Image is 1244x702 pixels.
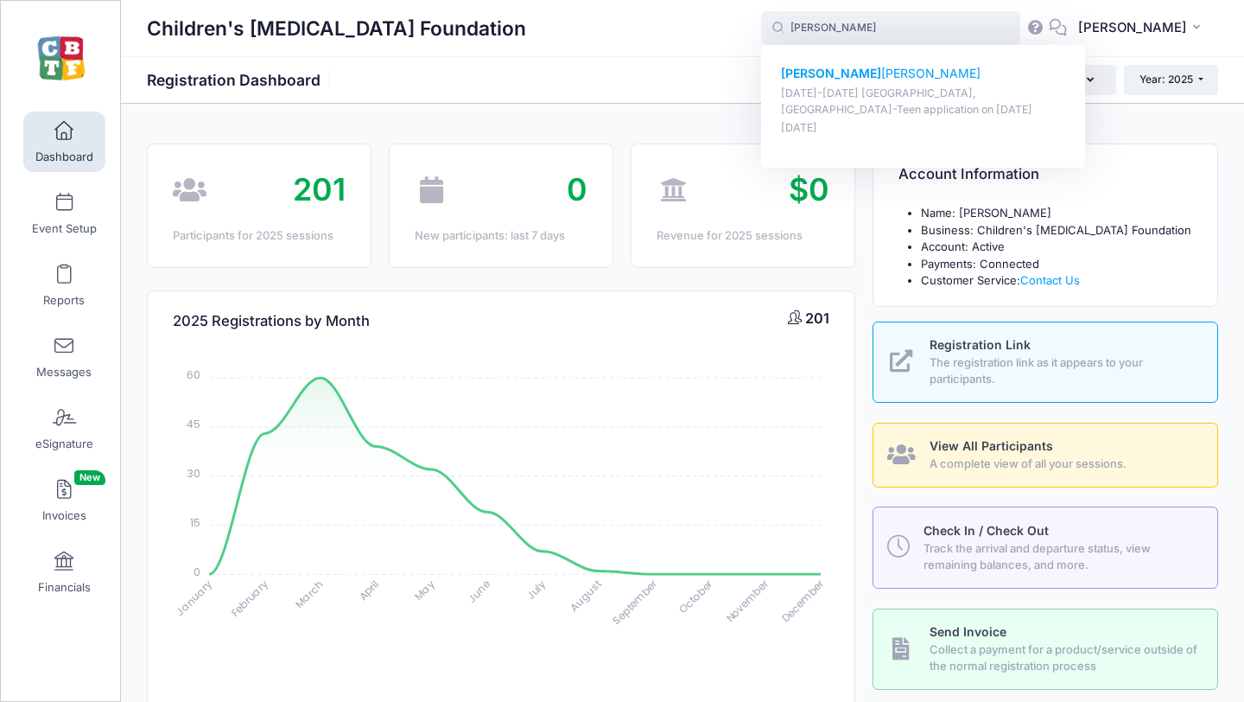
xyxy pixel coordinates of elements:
tspan: November [723,576,772,625]
span: 0 [567,170,587,208]
span: A complete view of all your sessions. [930,456,1198,473]
tspan: 0 [194,564,200,578]
span: Year: 2025 [1139,73,1193,86]
button: Year: 2025 [1124,65,1218,94]
span: Check In / Check Out [923,523,1049,538]
li: Payments: Connected [921,256,1192,273]
a: Event Setup [23,183,105,244]
tspan: 45 [187,417,200,431]
a: Check In / Check Out Track the arrival and departure status, view remaining balances, and more. [873,507,1218,588]
p: [DATE]-[DATE] [GEOGRAPHIC_DATA], [GEOGRAPHIC_DATA]-Teen application on [DATE] [781,86,1066,118]
a: Send Invoice Collect a payment for a product/service outside of the normal registration process [873,609,1218,690]
div: New participants: last 7 days [415,227,587,245]
span: New [74,470,105,485]
span: Registration Link [930,337,1031,352]
h1: Registration Dashboard [147,71,335,89]
a: Messages [23,327,105,387]
li: Customer Service: [921,272,1192,290]
tspan: October [676,576,716,616]
span: $0 [789,170,829,208]
li: Name: [PERSON_NAME] [921,205,1192,222]
tspan: August [568,577,605,614]
input: Search by First Name, Last Name, or Email... [761,11,1020,46]
p: [DATE] [781,120,1066,137]
span: 201 [293,170,346,208]
a: View All Participants A complete view of all your sessions. [873,423,1218,488]
strong: [PERSON_NAME] [781,66,881,80]
a: Children's Brain Tumor Foundation [1,18,122,100]
a: Dashboard [23,112,105,172]
span: Track the arrival and departure status, view remaining balances, and more. [923,540,1197,574]
span: eSignature [35,437,93,451]
img: Children's Brain Tumor Foundation [29,27,94,92]
li: Account: Active [921,239,1192,256]
span: Send Invoice [930,624,1006,639]
h4: 2025 Registrations by Month [173,297,370,346]
p: [PERSON_NAME] [781,65,1066,83]
tspan: January [173,577,215,619]
tspan: 60 [187,367,200,382]
span: The registration link as it appears to your participants. [930,354,1198,388]
tspan: April [356,577,382,603]
tspan: July [524,577,549,603]
tspan: February [228,577,270,619]
a: Contact Us [1020,273,1080,287]
tspan: June [465,577,493,605]
span: View All Participants [930,438,1053,453]
a: Registration Link The registration link as it appears to your participants. [873,322,1218,403]
h4: Account Information [898,150,1039,200]
span: [PERSON_NAME] [1078,18,1187,37]
span: Collect a payment for a product/service outside of the normal registration process [930,641,1198,675]
a: eSignature [23,399,105,459]
a: InvoicesNew [23,470,105,531]
span: Dashboard [35,150,93,164]
h1: Children's [MEDICAL_DATA] Foundation [147,9,526,48]
div: Revenue for 2025 sessions [657,227,829,245]
tspan: 15 [190,515,200,530]
span: 201 [805,310,829,327]
tspan: 30 [187,466,200,481]
span: Messages [36,365,92,380]
span: Reports [43,293,85,308]
li: Business: Children's [MEDICAL_DATA] Foundation [921,222,1192,239]
button: [PERSON_NAME] [1067,9,1218,48]
span: Financials [38,580,91,595]
span: Event Setup [32,221,97,236]
tspan: May [411,577,437,603]
tspan: September [609,576,660,627]
span: Invoices [42,508,86,523]
a: Reports [23,255,105,316]
a: Financials [23,542,105,603]
tspan: December [778,576,828,625]
tspan: March [292,577,327,611]
div: Participants for 2025 sessions [173,227,346,245]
